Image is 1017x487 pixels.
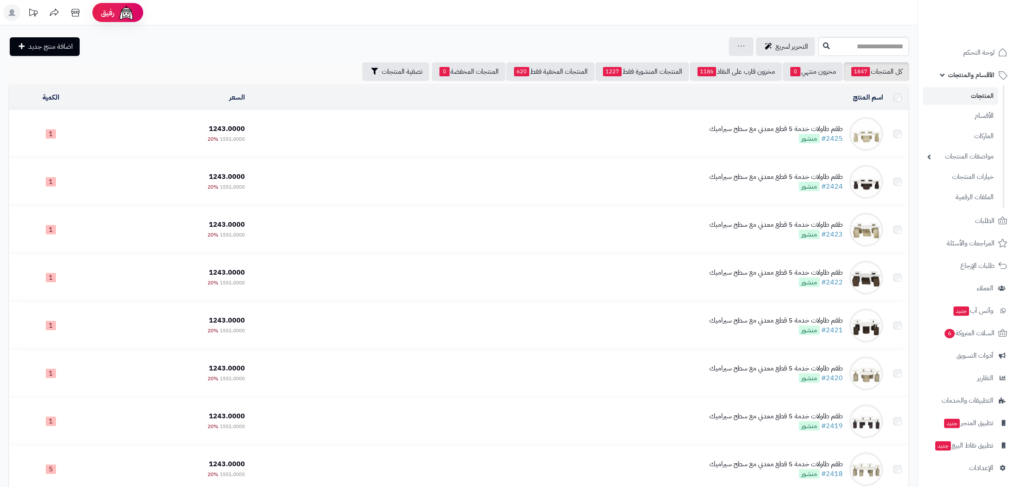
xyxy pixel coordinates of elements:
[783,62,843,81] a: مخزون منتهي0
[943,417,993,429] span: تطبيق المتجر
[799,230,820,239] span: منشور
[849,309,883,342] img: طقم طاولات خدمة 5 قطع معدني مع سطح سيراميك
[923,301,1012,321] a: وآتس آبجديد
[821,229,843,239] a: #2423
[799,134,820,143] span: منشور
[849,356,883,390] img: طقم طاولات خدمة 5 قطع معدني مع سطح سيراميك
[506,62,595,81] a: المنتجات المخفية فقط620
[209,459,245,469] span: 1243.0000
[709,412,843,421] div: طقم طاولات خدمة 5 قطع معدني مع سطح سيراميك
[46,273,56,282] span: 1
[46,417,56,426] span: 1
[209,172,245,182] span: 1243.0000
[799,326,820,335] span: منشور
[923,256,1012,276] a: طلبات الإرجاع
[977,372,993,384] span: التقارير
[953,306,969,316] span: جديد
[935,441,951,451] span: جديد
[923,42,1012,63] a: لوحة التحكم
[923,458,1012,478] a: الإعدادات
[209,220,245,230] span: 1243.0000
[851,67,870,76] span: 1847
[208,183,218,191] span: 20%
[220,279,245,287] span: 1551.0000
[220,135,245,143] span: 1551.0000
[22,4,44,23] a: تحديثات المنصة
[220,375,245,382] span: 1551.0000
[844,62,909,81] a: كل المنتجات1847
[923,345,1012,366] a: أدوات التسويق
[208,375,218,382] span: 20%
[775,42,808,52] span: التحرير لسريع
[709,364,843,373] div: طقم طاولات خدمة 5 قطع معدني مع سطح سيراميك
[923,107,998,125] a: الأقسام
[799,182,820,191] span: منشور
[709,172,843,182] div: طقم طاولات خدمة 5 قطع معدني مع سطح سيراميك
[923,323,1012,343] a: السلات المتروكة6
[709,124,843,134] div: طقم طاولات خدمة 5 قطع معدني مع سطح سيراميك
[849,452,883,486] img: طقم طاولات خدمة 5 قطع معدني مع سطح سيراميك
[209,411,245,421] span: 1243.0000
[923,127,998,145] a: الماركات
[849,404,883,438] img: طقم طاولات خدمة 5 قطع معدني مع سطح سيراميك
[209,363,245,373] span: 1243.0000
[46,225,56,234] span: 1
[944,419,960,428] span: جديد
[821,373,843,383] a: #2420
[942,395,993,406] span: التطبيقات والخدمات
[362,62,429,81] button: تصفية المنتجات
[208,279,218,287] span: 20%
[790,67,800,76] span: 0
[220,183,245,191] span: 1551.0000
[923,233,1012,253] a: المراجعات والأسئلة
[821,325,843,335] a: #2421
[923,147,998,166] a: مواصفات المنتجات
[975,215,995,227] span: الطلبات
[944,327,995,339] span: السلات المتروكة
[603,67,622,76] span: 1227
[46,369,56,378] span: 1
[709,316,843,326] div: طقم طاولات خدمة 5 قطع معدني مع سطح سيراميك
[923,211,1012,231] a: الطلبات
[709,220,843,230] div: طقم طاولات خدمة 5 قطع معدني مع سطح سيراميك
[959,21,1009,39] img: logo-2.png
[923,188,998,206] a: الملفات الرقمية
[853,92,883,103] a: اسم المنتج
[382,67,422,77] span: تصفية المنتجات
[432,62,506,81] a: المنتجات المخفضة0
[46,177,56,186] span: 1
[947,237,995,249] span: المراجعات والأسئلة
[690,62,782,81] a: مخزون قارب على النفاذ1186
[209,315,245,326] span: 1243.0000
[963,47,995,58] span: لوحة التحكم
[821,134,843,144] a: #2425
[697,67,716,76] span: 1186
[849,117,883,151] img: طقم طاولات خدمة 5 قطع معدني مع سطح سيراميك
[208,470,218,478] span: 20%
[849,213,883,247] img: طقم طاولات خدمة 5 قطع معدني مع سطح سيراميك
[756,37,815,56] a: التحرير لسريع
[799,469,820,479] span: منشور
[439,67,450,76] span: 0
[977,282,993,294] span: العملاء
[956,350,993,362] span: أدوات التسويق
[118,4,135,21] img: ai-face.png
[209,124,245,134] span: 1243.0000
[208,135,218,143] span: 20%
[923,435,1012,456] a: تطبيق نقاط البيعجديد
[923,168,998,186] a: خيارات المنتجات
[923,278,1012,298] a: العملاء
[799,278,820,287] span: منشور
[953,305,993,317] span: وآتس آب
[923,368,1012,388] a: التقارير
[799,421,820,431] span: منشور
[849,261,883,295] img: طقم طاولات خدمة 5 قطع معدني مع سطح سيراميك
[220,327,245,334] span: 1551.0000
[709,459,843,469] div: طقم طاولات خدمة 5 قطع معدني مع سطح سيراميك
[42,92,59,103] a: الكمية
[220,231,245,239] span: 1551.0000
[923,413,1012,433] a: تطبيق المتجرجديد
[208,231,218,239] span: 20%
[208,327,218,334] span: 20%
[229,92,245,103] a: السعر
